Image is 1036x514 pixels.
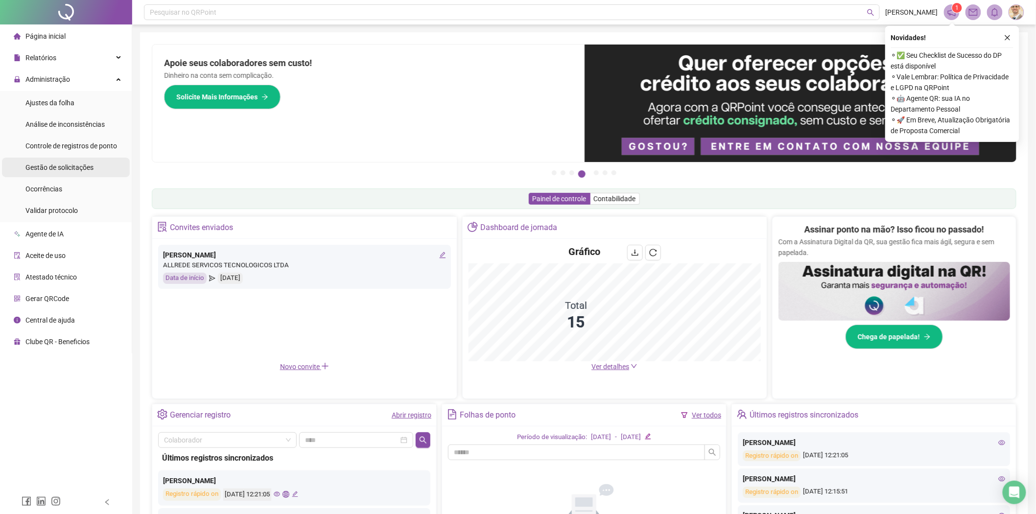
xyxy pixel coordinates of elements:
span: down [631,363,637,370]
div: Open Intercom Messenger [1003,481,1026,504]
span: qrcode [14,295,21,302]
span: Aceite de uso [25,252,66,259]
span: send [209,273,215,284]
div: Convites enviados [170,219,233,236]
div: Últimos registros sincronizados [162,452,426,464]
span: Central de ajuda [25,316,75,324]
div: [PERSON_NAME] [163,250,446,260]
div: - [615,432,617,443]
p: Dinheiro na conta sem complicação. [164,70,573,81]
img: banner%2Fa8ee1423-cce5-4ffa-a127-5a2d429cc7d8.png [585,45,1017,162]
span: eye [998,439,1005,446]
span: setting [157,409,167,420]
button: 6 [603,170,608,175]
div: Registro rápido on [743,450,801,462]
div: [DATE] [591,432,611,443]
span: ⚬ ✅ Seu Checklist de Sucesso do DP está disponível [891,50,1013,71]
h2: Apoie seus colaboradores sem custo! [164,56,573,70]
span: edit [439,252,446,258]
span: home [14,33,21,40]
span: edit [292,491,298,497]
span: Página inicial [25,32,66,40]
div: [DATE] [621,432,641,443]
span: ⚬ 🚀 Em Breve, Atualização Obrigatória de Proposta Comercial [891,115,1013,136]
div: Folhas de ponto [460,407,516,423]
a: Ver todos [692,411,721,419]
span: 1 [956,4,959,11]
button: 3 [569,170,574,175]
span: Ajustes da folha [25,99,74,107]
img: 87201 [1009,5,1024,20]
span: lock [14,76,21,83]
span: Gestão de solicitações [25,164,94,171]
span: ⚬ Vale Lembrar: Política de Privacidade e LGPD na QRPoint [891,71,1013,93]
div: Registro rápido on [743,487,801,498]
span: info-circle [14,317,21,324]
span: file-text [447,409,457,420]
span: solution [14,274,21,280]
span: arrow-right [924,333,931,340]
span: Contabilidade [594,195,636,203]
p: Com a Assinatura Digital da QR, sua gestão fica mais ágil, segura e sem papelada. [778,236,1010,258]
button: 2 [561,170,565,175]
span: team [737,409,747,420]
span: ⚬ 🤖 Agente QR: sua IA no Departamento Pessoal [891,93,1013,115]
a: Ver detalhes down [591,363,637,371]
div: [DATE] 12:21:05 [743,450,1005,462]
span: mail [969,8,978,17]
span: search [708,448,716,456]
span: gift [14,338,21,345]
span: Novo convite [280,363,329,371]
span: eye [998,475,1005,482]
div: [DATE] 12:21:05 [223,489,271,501]
span: Validar protocolo [25,207,78,214]
span: left [104,499,111,506]
div: [PERSON_NAME] [743,473,1005,484]
button: Chega de papelada! [846,325,943,349]
span: Análise de inconsistências [25,120,105,128]
span: facebook [22,496,31,506]
button: Solicite Mais Informações [164,85,281,109]
a: Abrir registro [392,411,431,419]
span: file [14,54,21,61]
div: [PERSON_NAME] [743,437,1005,448]
button: 4 [578,170,586,178]
span: Administração [25,75,70,83]
span: linkedin [36,496,46,506]
span: Chega de papelada! [858,331,920,342]
span: reload [649,249,657,257]
span: edit [645,433,651,440]
span: arrow-right [261,93,268,100]
span: [PERSON_NAME] [886,7,938,18]
button: 1 [552,170,557,175]
div: [DATE] [218,273,243,284]
span: plus [321,362,329,370]
span: search [419,436,427,444]
h4: Gráfico [568,245,600,258]
span: eye [274,491,280,497]
div: Gerenciar registro [170,407,231,423]
div: [PERSON_NAME] [163,475,425,486]
span: Atestado técnico [25,273,77,281]
button: 7 [612,170,616,175]
span: solution [157,222,167,232]
button: 5 [594,170,599,175]
sup: 1 [952,3,962,13]
span: download [631,249,639,257]
span: pie-chart [468,222,478,232]
span: bell [990,8,999,17]
div: Registro rápido on [163,489,221,501]
span: notification [947,8,956,17]
img: banner%2F02c71560-61a6-44d4-94b9-c8ab97240462.png [778,262,1010,321]
div: ALLREDE SERVICOS TECNOLOGICOS LTDA [163,260,446,271]
span: search [867,9,874,16]
h2: Assinar ponto na mão? Isso ficou no passado! [804,223,984,236]
div: Dashboard de jornada [480,219,557,236]
span: Controle de registros de ponto [25,142,117,150]
span: Painel de controle [533,195,587,203]
span: Clube QR - Beneficios [25,338,90,346]
span: close [1004,34,1011,41]
span: instagram [51,496,61,506]
span: Novidades ! [891,32,926,43]
span: Solicite Mais Informações [176,92,258,102]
